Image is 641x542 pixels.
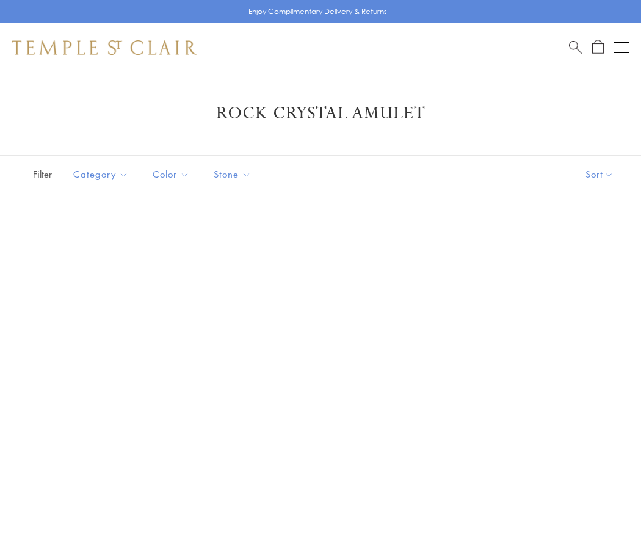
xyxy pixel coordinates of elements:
[143,161,198,188] button: Color
[248,5,387,18] p: Enjoy Complimentary Delivery & Returns
[64,161,137,188] button: Category
[12,40,197,55] img: Temple St. Clair
[558,156,641,193] button: Show sort by
[569,40,582,55] a: Search
[147,167,198,182] span: Color
[614,40,629,55] button: Open navigation
[208,167,260,182] span: Stone
[205,161,260,188] button: Stone
[592,40,604,55] a: Open Shopping Bag
[31,103,610,125] h1: Rock Crystal Amulet
[67,167,137,182] span: Category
